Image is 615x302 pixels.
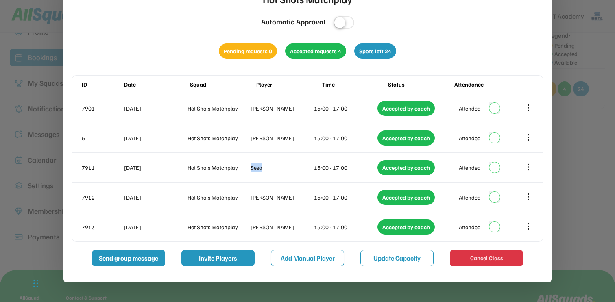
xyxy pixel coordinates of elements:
[251,134,312,142] div: [PERSON_NAME]
[388,80,452,89] div: Status
[354,43,396,59] div: Spots left 24
[219,43,277,59] div: Pending requests 0
[251,223,312,231] div: [PERSON_NAME]
[124,223,186,231] div: [DATE]
[459,104,481,113] div: Attended
[285,43,346,59] div: Accepted requests 4
[322,80,386,89] div: Time
[459,193,481,202] div: Attended
[459,223,481,231] div: Attended
[82,163,122,172] div: 7911
[82,104,122,113] div: 7901
[82,193,122,202] div: 7912
[251,163,312,172] div: Sesa
[124,80,188,89] div: Date
[314,223,376,231] div: 15:00 - 17:00
[314,134,376,142] div: 15:00 - 17:00
[450,250,523,266] button: Cancel Class
[459,134,481,142] div: Attended
[459,163,481,172] div: Attended
[377,160,435,175] div: Accepted by coach
[377,130,435,146] div: Accepted by coach
[124,193,186,202] div: [DATE]
[188,193,249,202] div: Hot Shots Matchplay
[92,250,165,266] button: Send group message
[181,250,255,266] button: Invite Players
[377,101,435,116] div: Accepted by coach
[454,80,519,89] div: Attendance
[82,223,122,231] div: 7913
[261,16,325,27] div: Automatic Approval
[377,190,435,205] div: Accepted by coach
[124,134,186,142] div: [DATE]
[188,223,249,231] div: Hot Shots Matchplay
[314,104,376,113] div: 15:00 - 17:00
[271,250,344,266] button: Add Manual Player
[82,80,122,89] div: ID
[360,250,434,266] button: Update Capacity
[256,80,321,89] div: Player
[124,163,186,172] div: [DATE]
[188,104,249,113] div: Hot Shots Matchplay
[314,163,376,172] div: 15:00 - 17:00
[251,104,312,113] div: [PERSON_NAME]
[190,80,254,89] div: Squad
[251,193,312,202] div: [PERSON_NAME]
[314,193,376,202] div: 15:00 - 17:00
[82,134,122,142] div: 5
[188,134,249,142] div: Hot Shots Matchplay
[188,163,249,172] div: Hot Shots Matchplay
[124,104,186,113] div: [DATE]
[377,219,435,235] div: Accepted by coach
